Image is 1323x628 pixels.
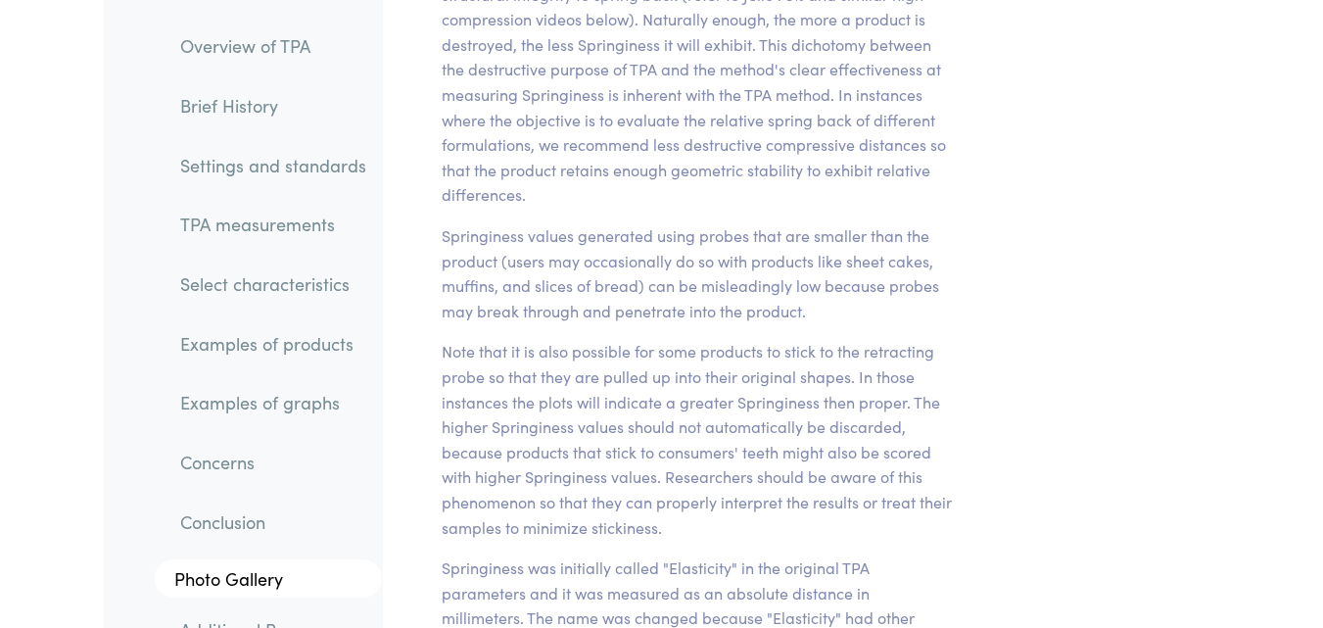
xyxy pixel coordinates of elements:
a: Examples of products [165,321,382,366]
a: Select characteristics [165,262,382,307]
a: Concerns [165,440,382,485]
a: Conclusion [165,500,382,545]
a: Settings and standards [165,142,382,187]
a: Brief History [165,83,382,128]
a: Photo Gallery [155,558,382,598]
p: Springiness values generated using probes that are smaller than the product (users may occasional... [442,223,952,323]
a: TPA measurements [165,202,382,247]
a: Examples of graphs [165,380,382,425]
p: Note that it is also possible for some products to stick to the retracting probe so that they are... [442,339,952,540]
a: Overview of TPA [165,24,382,69]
